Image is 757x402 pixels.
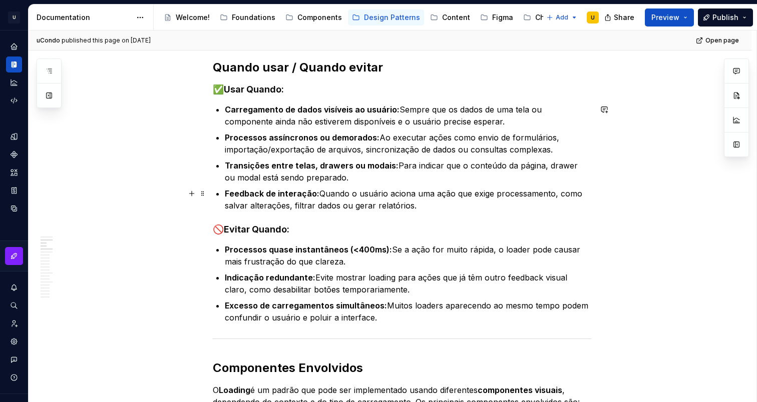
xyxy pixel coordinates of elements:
a: Content [426,9,474,25]
span: Preview [651,12,679,22]
a: Analytics [6,74,22,90]
p: Para indicar que o conteúdo da página, drawer ou modal está sendo preparado. [225,159,591,183]
a: Invite team [6,315,22,331]
button: Notifications [6,279,22,295]
strong: componentes visuais [478,385,562,395]
div: Content [442,12,470,22]
strong: Loading [219,385,250,395]
div: Page tree [160,7,541,27]
a: Code automation [6,92,22,108]
div: Figma [492,12,513,22]
strong: Carregamento de dados visíveis ao usuário: [225,104,400,114]
a: Foundations [216,9,279,25]
strong: Transições entre telas, drawers ou modais: [225,160,399,170]
a: Components [281,9,346,25]
div: Design Patterns [364,12,420,22]
strong: Processos assíncronos ou demorados: [225,132,380,142]
button: Share [599,8,641,26]
p: Ao executar ações como envio de formulários, importação/exportação de arquivos, sincronização de ... [225,131,591,155]
span: Open page [705,36,739,44]
div: Changelog [535,12,574,22]
h4: ✅ [213,83,591,95]
strong: Indicação redundante: [225,272,315,282]
button: Preview [645,8,694,26]
p: Quando o usuário aciona uma ação que exige processamento, como salvar alterações, filtrar dados o... [225,187,591,211]
a: Home [6,38,22,54]
p: Sempre que os dados de uma tela ou componente ainda não estiverem disponíveis e o usuário precise... [225,103,591,127]
strong: Processos quase instantâneos (<400ms): [225,244,392,254]
div: U [8,11,20,23]
button: Add [543,10,581,24]
span: Publish [712,12,738,22]
strong: Feedback de interação: [225,188,319,198]
strong: Excesso de carregamentos simultâneos: [225,300,387,310]
p: Se a ação for muito rápida, o loader pode causar mais frustração do que clareza. [225,243,591,267]
span: Add [556,13,568,21]
strong: Componentes Envolvidos [213,360,363,375]
a: Design tokens [6,128,22,144]
a: Figma [476,9,517,25]
a: Documentation [6,56,22,72]
div: published this page on [DATE] [62,36,151,44]
a: Data sources [6,200,22,216]
strong: Usar Quando: [224,84,284,94]
strong: Evitar Quando: [224,224,289,234]
p: Evite mostrar loading para ações que já têm outro feedback visual claro, como desabilitar botões ... [225,271,591,295]
a: Components [6,146,22,162]
button: Search ⌘K [6,297,22,313]
div: Foundations [232,12,275,22]
a: Welcome! [160,9,214,25]
div: U [591,13,595,21]
a: Open page [693,33,743,47]
button: U [2,6,26,28]
span: Share [614,12,634,22]
button: Publish [698,8,753,26]
button: Contact support [6,351,22,367]
a: Settings [6,333,22,349]
div: Documentation [37,12,131,22]
h4: 🚫 [213,223,591,235]
div: Components [297,12,342,22]
a: Assets [6,164,22,180]
a: Changelog [519,9,578,25]
span: uCondo [37,36,60,44]
a: Storybook stories [6,182,22,198]
a: Design Patterns [348,9,424,25]
strong: Quando usar / Quando evitar [213,60,383,74]
p: Muitos loaders aparecendo ao mesmo tempo podem confundir o usuário e poluir a interface. [225,299,591,323]
div: Welcome! [176,12,210,22]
